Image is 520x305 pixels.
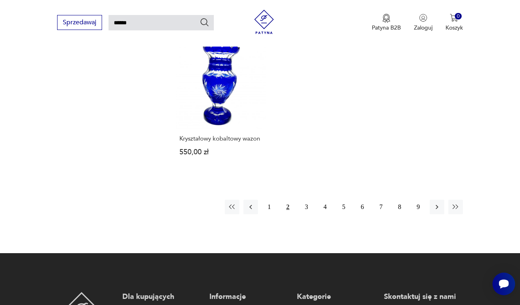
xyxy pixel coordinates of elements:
[384,292,463,302] p: Skontaktuj się z nami
[122,292,201,302] p: Dla kupujących
[372,14,401,32] a: Ikona medaluPatyna B2B
[252,10,276,34] img: Patyna - sklep z meblami i dekoracjami vintage
[318,200,332,214] button: 4
[355,200,370,214] button: 6
[382,14,390,23] img: Ikona medalu
[176,38,266,171] a: Kryształowy kobaltowy wazonKryształowy kobaltowy wazon550,00 zł
[419,14,427,22] img: Ikonka użytkownika
[179,135,262,142] h3: Kryształowy kobaltowy wazon
[262,200,277,214] button: 1
[297,292,376,302] p: Kategorie
[392,200,407,214] button: 8
[209,292,288,302] p: Informacje
[299,200,314,214] button: 3
[445,14,463,32] button: 0Koszyk
[414,24,433,32] p: Zaloguj
[200,17,209,27] button: Szukaj
[374,200,388,214] button: 7
[492,273,515,295] iframe: Smartsupp widget button
[57,20,102,26] a: Sprzedawaj
[450,14,458,22] img: Ikona koszyka
[411,200,426,214] button: 9
[414,14,433,32] button: Zaloguj
[372,24,401,32] p: Patyna B2B
[57,15,102,30] button: Sprzedawaj
[372,14,401,32] button: Patyna B2B
[455,13,462,20] div: 0
[445,24,463,32] p: Koszyk
[179,149,262,156] p: 550,00 zł
[281,200,295,214] button: 2
[337,200,351,214] button: 5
